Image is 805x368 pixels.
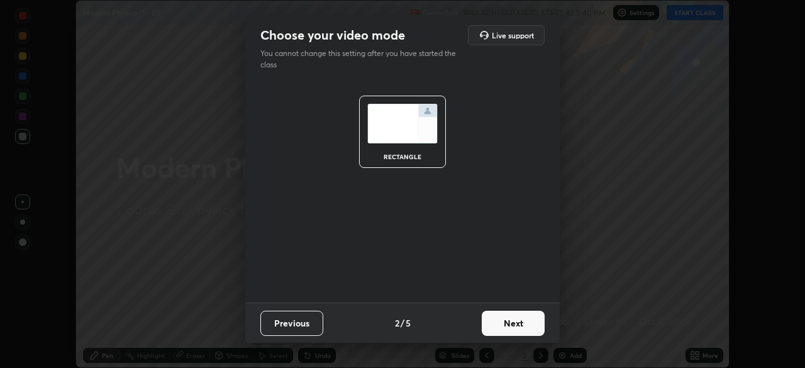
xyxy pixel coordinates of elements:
[406,316,411,330] h4: 5
[367,104,438,143] img: normalScreenIcon.ae25ed63.svg
[260,48,464,70] p: You cannot change this setting after you have started the class
[395,316,399,330] h4: 2
[260,27,405,43] h2: Choose your video mode
[260,311,323,336] button: Previous
[482,311,545,336] button: Next
[492,31,534,39] h5: Live support
[401,316,404,330] h4: /
[377,153,428,160] div: rectangle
